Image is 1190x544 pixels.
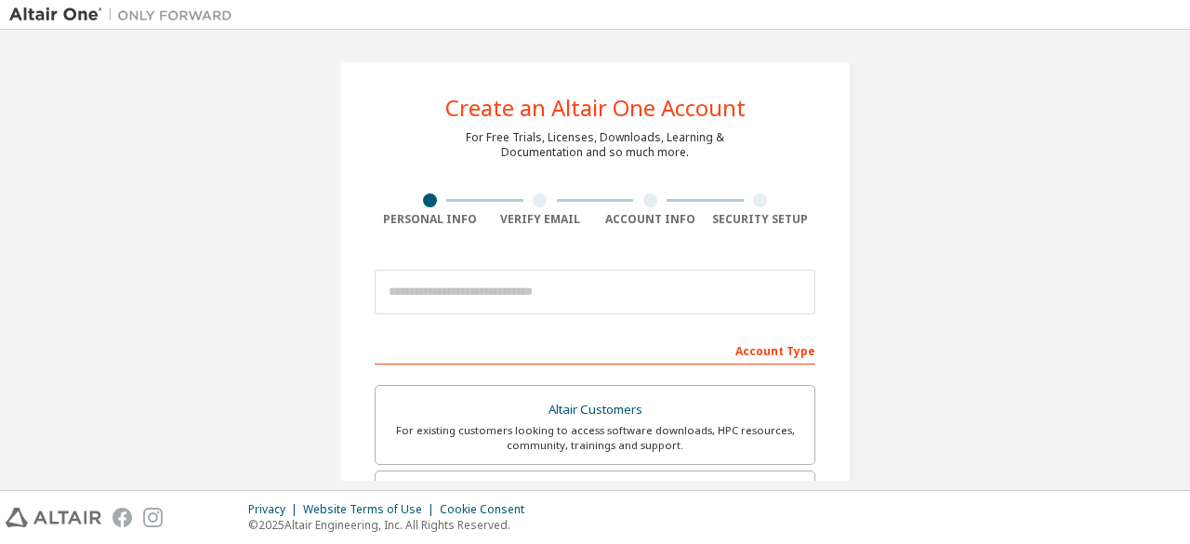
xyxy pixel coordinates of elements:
[445,97,746,119] div: Create an Altair One Account
[303,502,440,517] div: Website Terms of Use
[485,212,596,227] div: Verify Email
[143,508,163,527] img: instagram.svg
[387,397,803,423] div: Altair Customers
[387,423,803,453] div: For existing customers looking to access software downloads, HPC resources, community, trainings ...
[6,508,101,527] img: altair_logo.svg
[440,502,535,517] div: Cookie Consent
[375,335,815,365] div: Account Type
[112,508,132,527] img: facebook.svg
[248,502,303,517] div: Privacy
[466,130,724,160] div: For Free Trials, Licenses, Downloads, Learning & Documentation and so much more.
[9,6,242,24] img: Altair One
[375,212,485,227] div: Personal Info
[706,212,816,227] div: Security Setup
[595,212,706,227] div: Account Info
[248,517,535,533] p: © 2025 Altair Engineering, Inc. All Rights Reserved.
